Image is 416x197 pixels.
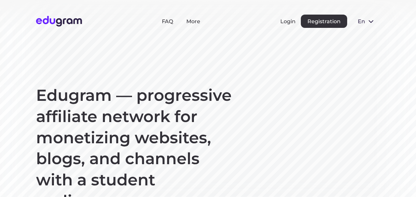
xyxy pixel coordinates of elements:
button: en [352,15,380,28]
img: Edugram Logo [36,16,82,27]
a: More [186,18,200,25]
button: Registration [301,15,347,28]
button: Login [280,18,296,25]
span: en [358,18,364,25]
a: FAQ [162,18,173,25]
